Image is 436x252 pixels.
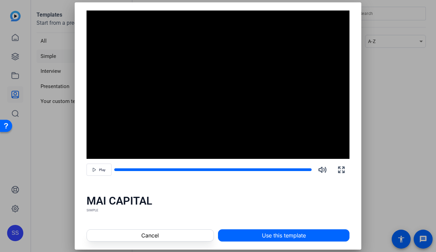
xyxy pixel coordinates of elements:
[87,208,350,213] div: SIMPLE
[99,168,105,172] span: Play
[262,231,306,239] span: Use this template
[87,194,350,208] div: MAI CAPITAL
[87,10,350,159] div: Video Player
[87,164,112,176] button: Play
[87,229,214,241] button: Cancel
[218,229,349,241] button: Use this template
[333,162,349,178] button: Fullscreen
[141,231,159,239] span: Cancel
[314,162,331,178] button: Mute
